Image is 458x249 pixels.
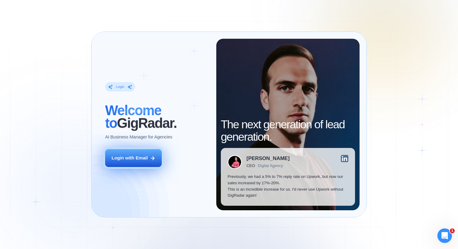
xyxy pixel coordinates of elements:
[258,163,283,168] div: Digital Agency
[247,163,255,168] div: CEO
[111,155,148,161] div: Login with Email
[437,228,452,243] iframe: Intercom live chat
[105,134,172,140] p: AI Business Manager for Agencies
[221,118,355,143] h2: The next generation of lead generation.
[105,103,161,131] span: Welcome to
[105,149,162,167] button: Login with Email
[227,174,348,199] p: Previously, we had a 5% to 7% reply rate on Upwork, but now our sales increased by 17%-20%. This ...
[450,228,455,233] span: 1
[247,156,290,161] div: [PERSON_NAME]
[116,85,124,89] div: Login
[105,104,209,129] h2: ‍ GigRadar.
